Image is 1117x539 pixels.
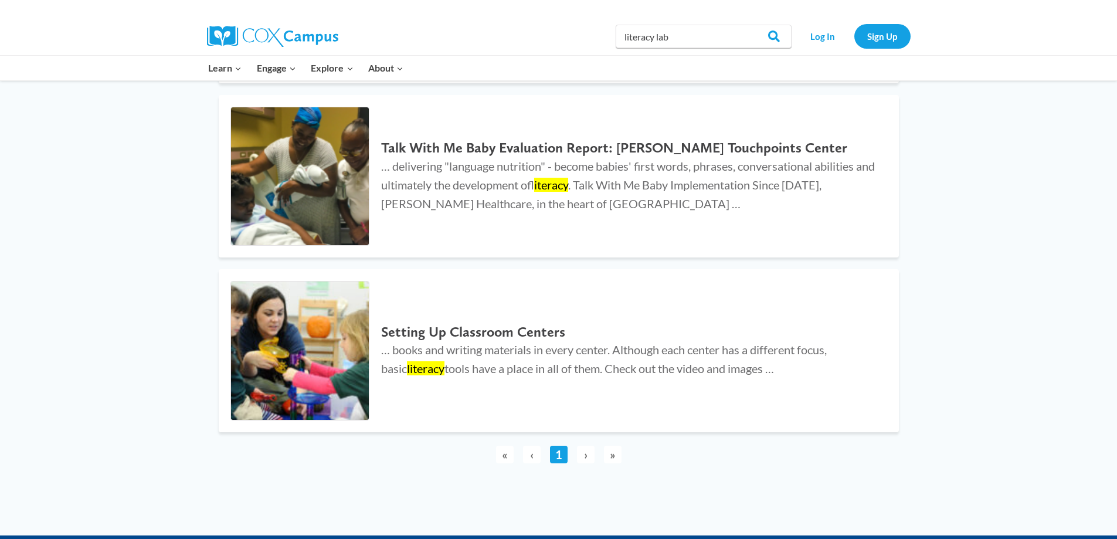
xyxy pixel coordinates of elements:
[407,361,444,375] mark: literacy
[550,446,568,463] a: 1
[207,26,338,47] img: Cox Campus
[523,446,541,463] span: ‹
[381,140,875,157] h2: Talk With Me Baby Evaluation Report: [PERSON_NAME] Touchpoints Center
[381,159,875,211] span: … delivering "language nutrition" - become babies' first words, phrases, conversational abilities...
[201,56,411,80] nav: Primary Navigation
[304,56,361,80] button: Child menu of Explore
[201,56,250,80] button: Child menu of Learn
[249,56,304,80] button: Child menu of Engage
[854,24,911,48] a: Sign Up
[577,446,595,463] span: ›
[219,95,899,258] a: Talk With Me Baby Evaluation Report: Brazelton Touchpoints Center Talk With Me Baby Evaluation Re...
[534,178,568,192] mark: literacy
[616,25,792,48] input: Search Cox Campus
[496,446,514,463] span: «
[797,24,848,48] a: Log In
[231,282,369,420] img: Setting Up Classroom Centers
[604,446,622,463] span: »
[231,107,369,246] img: Talk With Me Baby Evaluation Report: Brazelton Touchpoints Center
[381,324,875,341] h2: Setting Up Classroom Centers
[361,56,411,80] button: Child menu of About
[219,269,899,432] a: Setting Up Classroom Centers Setting Up Classroom Centers … books and writing materials in every ...
[797,24,911,48] nav: Secondary Navigation
[381,343,827,375] span: … books and writing materials in every center. Although each center has a different focus, basic ...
